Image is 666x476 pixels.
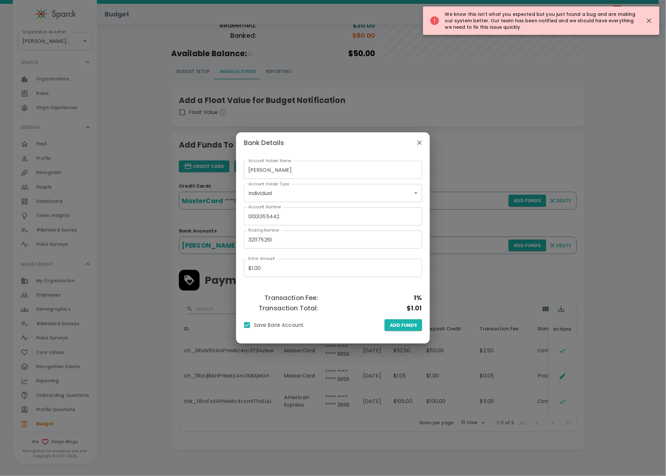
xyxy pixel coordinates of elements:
[236,132,430,153] h2: Bank Details
[390,321,417,329] span: Add Funds
[318,293,422,303] h6: 1%
[248,256,276,262] label: Enter Amount
[248,228,280,233] label: Routing Number
[254,321,304,329] span: Save Bank Account
[244,293,318,303] h6: Transaction Fee:
[248,204,282,210] label: Account Number
[244,184,422,202] div: Individual
[248,181,289,187] label: Account Holder Type
[318,303,422,313] h6: $1.01
[385,319,422,331] button: Add Funds
[430,8,636,33] div: We know this isn't what you expected but you just found a bug and are making our system better. O...
[248,158,291,163] label: Account Holder Name
[244,303,318,313] h6: Transaction Total:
